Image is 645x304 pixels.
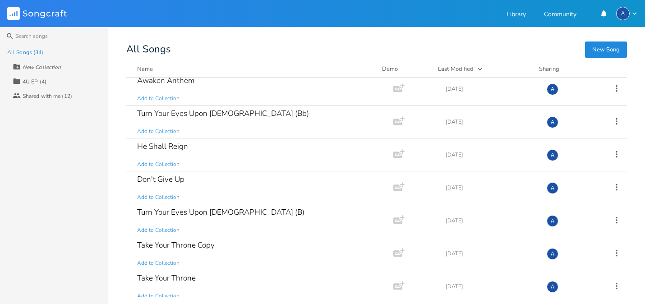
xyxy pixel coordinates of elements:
[137,193,180,201] span: Add to Collection
[438,65,474,73] div: Last Modified
[507,11,526,19] a: Library
[382,64,427,74] div: Demo
[137,226,180,234] span: Add to Collection
[446,185,536,190] div: [DATE]
[544,11,576,19] a: Community
[585,41,627,58] button: New Song
[446,251,536,256] div: [DATE]
[547,248,558,260] div: Alexis Ruiz
[137,65,153,73] div: Name
[7,50,43,55] div: All Songs (34)
[446,218,536,223] div: [DATE]
[137,110,309,117] div: Turn Your Eyes Upon [DEMOGRAPHIC_DATA] (Bb)
[137,259,180,267] span: Add to Collection
[137,95,180,102] span: Add to Collection
[137,274,196,282] div: Take Your Throne
[126,45,627,54] div: All Songs
[446,284,536,289] div: [DATE]
[137,64,371,74] button: Name
[438,64,528,74] button: Last Modified
[547,116,558,128] div: Alexis Ruiz
[23,64,61,70] div: New Collection
[137,292,180,300] span: Add to Collection
[539,64,593,74] div: Sharing
[137,241,215,249] div: Take Your Throne Copy
[137,143,188,150] div: He Shall Reign
[23,79,46,84] div: 4U EP (4)
[547,83,558,95] div: Alexis Ruiz
[616,7,630,20] div: Alexis Ruiz
[547,281,558,293] div: Alexis Ruiz
[446,119,536,124] div: [DATE]
[23,93,72,99] div: Shared with me (12)
[446,152,536,157] div: [DATE]
[137,161,180,168] span: Add to Collection
[137,208,304,216] div: Turn Your Eyes Upon [DEMOGRAPHIC_DATA] (B)
[137,175,184,183] div: Don't Give Up
[547,182,558,194] div: Alexis Ruiz
[137,77,194,84] div: Awaken Anthem
[446,86,536,92] div: [DATE]
[547,215,558,227] div: Alexis Ruiz
[616,7,638,20] button: A
[137,128,180,135] span: Add to Collection
[547,149,558,161] div: Alexis Ruiz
